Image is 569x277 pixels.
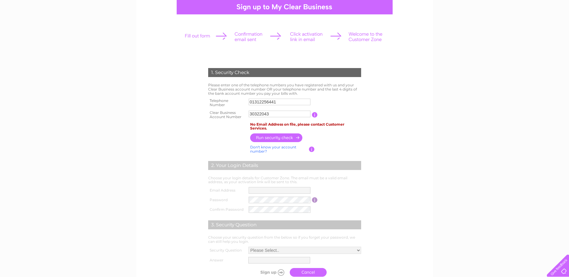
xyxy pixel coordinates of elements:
div: 2. Your Login Details [208,161,361,170]
input: Information [312,197,318,203]
a: Blog [538,25,547,30]
a: Water [485,25,496,30]
th: Clear Business Account Number [207,109,247,121]
a: Energy [500,25,513,30]
a: 0333 014 3131 [456,3,497,10]
a: Don't know your account number? [250,145,296,153]
a: Cancel [290,268,327,277]
a: Contact [551,25,565,30]
td: Choose your security question from the below so if you forget your password, we can still help yo... [207,234,363,245]
div: 1. Security Check [208,68,361,77]
th: Password [207,195,247,205]
input: Information [309,147,315,152]
div: 3. Security Question [208,220,361,229]
td: Please enter one of the telephone numbers you have registered with us and your Clear Business acc... [207,82,363,97]
th: Email Address [207,186,247,195]
td: Choose your login details for Customer Zone. The email must be a valid email address, as your act... [207,174,363,186]
img: logo.png [20,16,50,34]
th: Answer [207,255,247,265]
th: Telephone Number [207,97,247,109]
div: Clear Business is a trading name of Verastar Limited (registered in [GEOGRAPHIC_DATA] No. 3667643... [143,3,427,29]
a: Telecoms [517,25,535,30]
td: No Email Address on file, please contact Customer Services. [249,121,363,132]
th: Security Question [207,245,247,255]
th: Confirm Password [207,205,247,214]
input: Submit [250,268,287,276]
input: Information [312,112,318,118]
